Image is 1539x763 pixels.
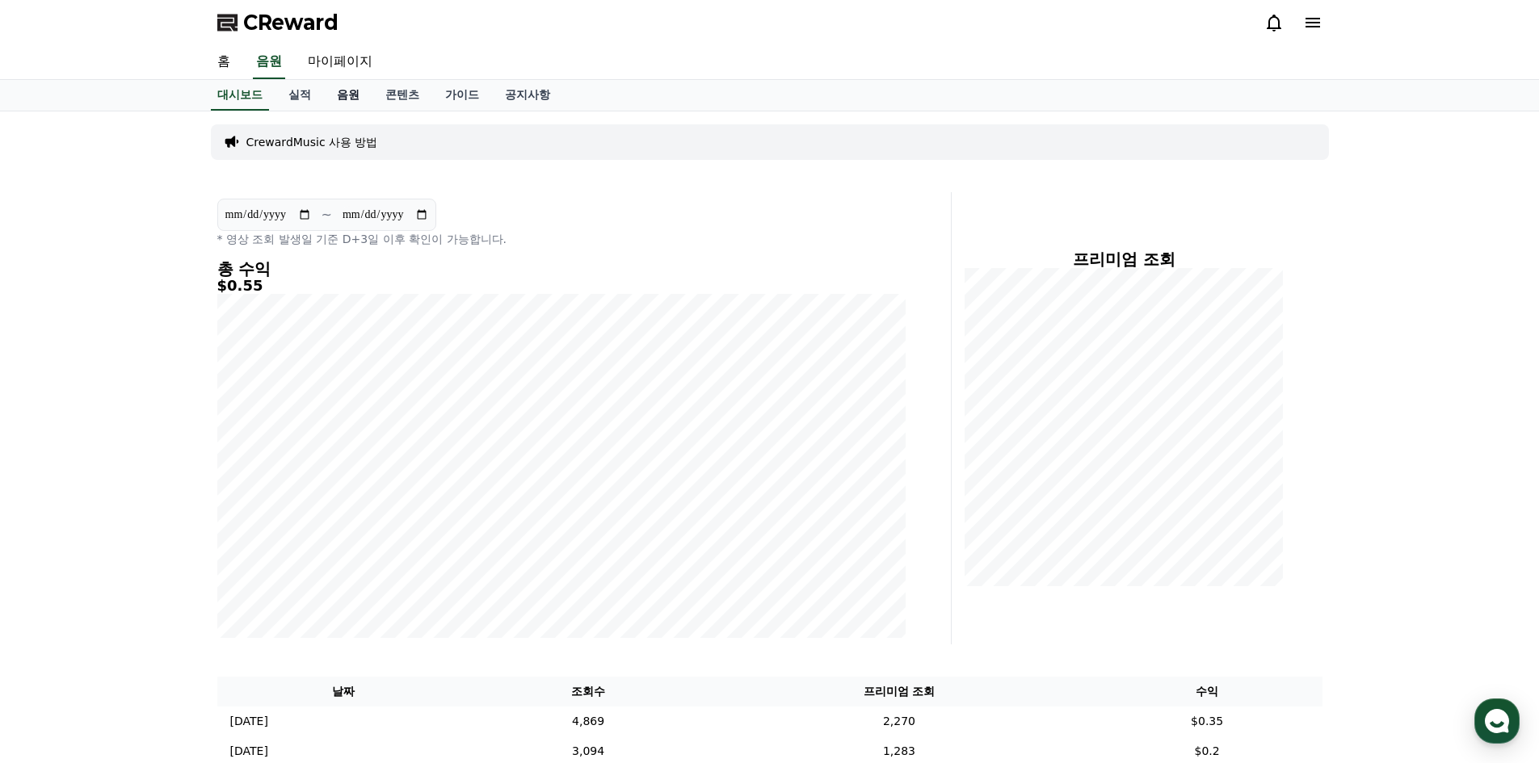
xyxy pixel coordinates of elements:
[295,45,385,79] a: 마이페이지
[243,10,338,36] span: CReward
[965,250,1284,268] h4: 프리미엄 조회
[1092,706,1322,736] td: $0.35
[253,45,285,79] a: 음원
[148,537,167,550] span: 대화
[372,80,432,111] a: 콘텐츠
[51,536,61,549] span: 홈
[5,512,107,552] a: 홈
[211,80,269,111] a: 대시보드
[217,231,906,247] p: * 영상 조회 발생일 기준 D+3일 이후 확인이 가능합니다.
[470,677,706,706] th: 조회수
[706,706,1091,736] td: 2,270
[204,45,243,79] a: 홈
[217,10,338,36] a: CReward
[217,260,906,278] h4: 총 수익
[1092,677,1322,706] th: 수익
[324,80,372,111] a: 음원
[230,743,268,760] p: [DATE]
[275,80,324,111] a: 실적
[217,677,470,706] th: 날짜
[322,205,332,224] p: ~
[470,706,706,736] td: 4,869
[246,134,378,150] a: CrewardMusic 사용 방법
[230,713,268,730] p: [DATE]
[208,512,310,552] a: 설정
[432,80,492,111] a: 가이드
[107,512,208,552] a: 대화
[492,80,563,111] a: 공지사항
[217,278,906,294] h5: $0.55
[250,536,269,549] span: 설정
[706,677,1091,706] th: 프리미엄 조회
